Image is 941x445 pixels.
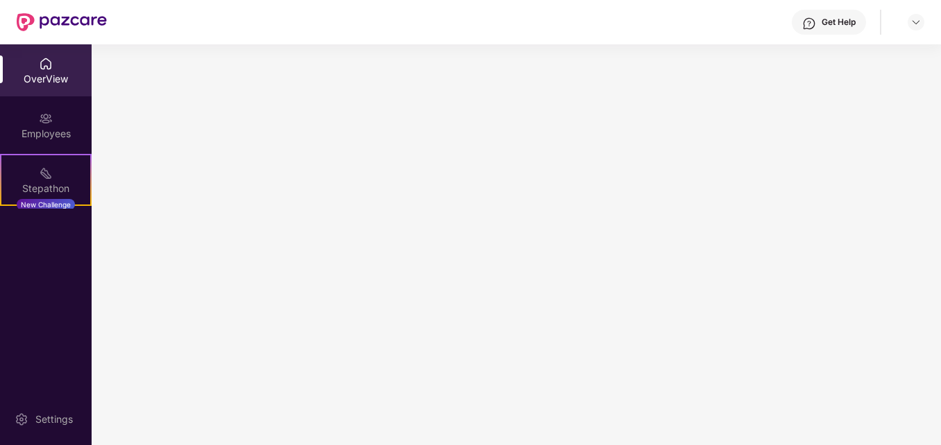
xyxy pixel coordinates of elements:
[910,17,922,28] img: svg+xml;base64,PHN2ZyBpZD0iRHJvcGRvd24tMzJ4MzIiIHhtbG5zPSJodHRwOi8vd3d3LnczLm9yZy8yMDAwL3N2ZyIgd2...
[822,17,856,28] div: Get Help
[802,17,816,30] img: svg+xml;base64,PHN2ZyBpZD0iSGVscC0zMngzMiIgeG1sbnM9Imh0dHA6Ly93d3cudzMub3JnLzIwMDAvc3ZnIiB3aWR0aD...
[39,166,53,180] img: svg+xml;base64,PHN2ZyB4bWxucz0iaHR0cDovL3d3dy53My5vcmcvMjAwMC9zdmciIHdpZHRoPSIyMSIgaGVpZ2h0PSIyMC...
[31,412,77,426] div: Settings
[17,13,107,31] img: New Pazcare Logo
[17,199,75,210] div: New Challenge
[1,182,90,195] div: Stepathon
[39,112,53,125] img: svg+xml;base64,PHN2ZyBpZD0iRW1wbG95ZWVzIiB4bWxucz0iaHR0cDovL3d3dy53My5vcmcvMjAwMC9zdmciIHdpZHRoPS...
[39,57,53,71] img: svg+xml;base64,PHN2ZyBpZD0iSG9tZSIgeG1sbnM9Imh0dHA6Ly93d3cudzMub3JnLzIwMDAvc3ZnIiB3aWR0aD0iMjAiIG...
[15,412,28,426] img: svg+xml;base64,PHN2ZyBpZD0iU2V0dGluZy0yMHgyMCIgeG1sbnM9Imh0dHA6Ly93d3cudzMub3JnLzIwMDAvc3ZnIiB3aW...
